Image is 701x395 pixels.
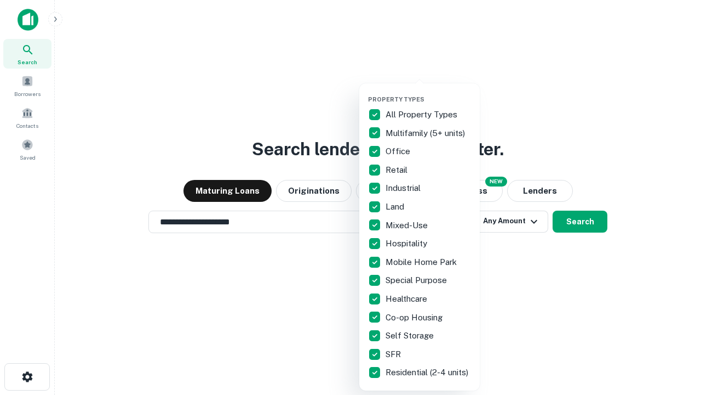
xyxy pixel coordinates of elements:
span: Property Types [368,96,424,103]
p: Healthcare [386,292,429,306]
p: Multifamily (5+ units) [386,127,467,140]
p: Land [386,200,406,213]
p: Office [386,145,412,158]
p: Co-op Housing [386,311,445,324]
p: Mixed-Use [386,219,430,232]
iframe: Chat Widget [646,307,701,360]
p: SFR [386,348,403,361]
p: Residential (2-4 units) [386,366,470,379]
p: Special Purpose [386,274,449,287]
p: Mobile Home Park [386,256,459,269]
p: Self Storage [386,329,436,342]
p: Industrial [386,182,423,195]
p: All Property Types [386,108,459,121]
p: Hospitality [386,237,429,250]
p: Retail [386,163,410,177]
